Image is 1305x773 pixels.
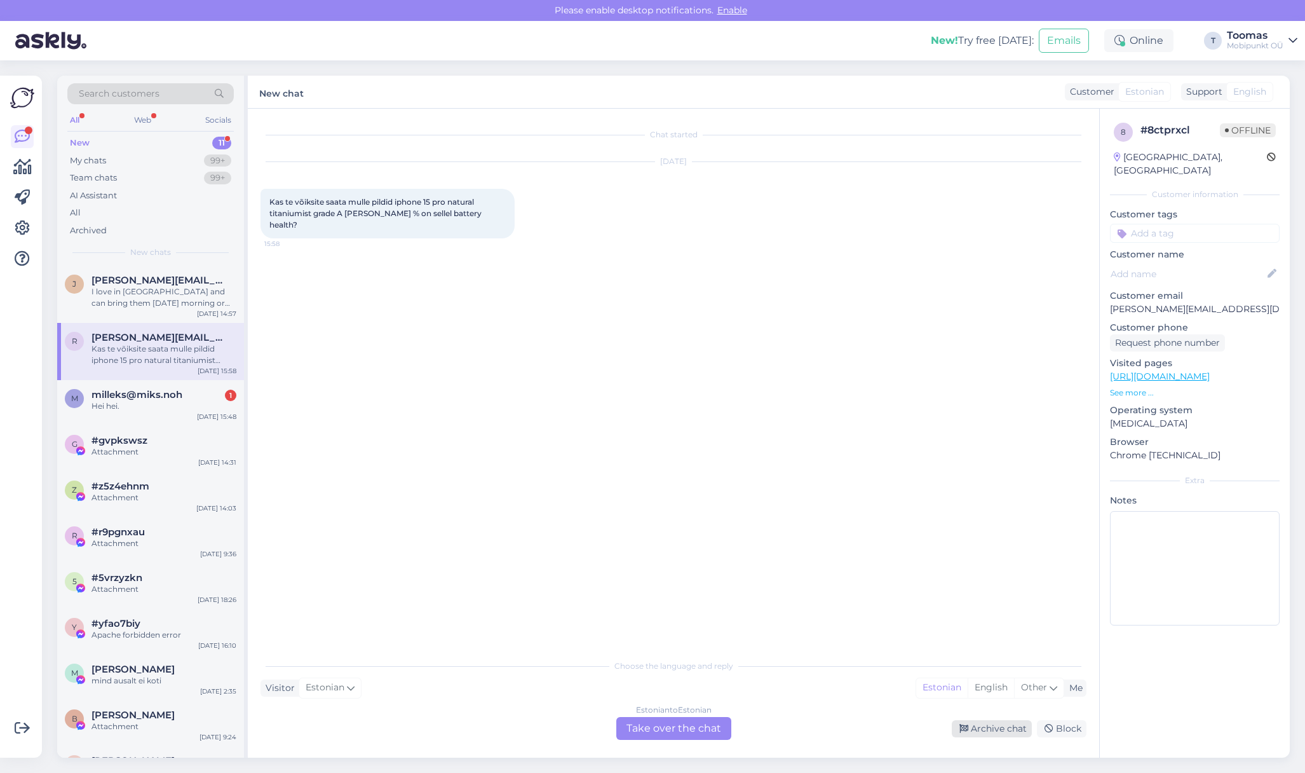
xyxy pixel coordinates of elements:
[67,112,82,128] div: All
[916,678,968,697] div: Estonian
[1110,435,1280,449] p: Browser
[1110,224,1280,243] input: Add a tag
[212,137,231,149] div: 11
[91,584,236,595] div: Attachment
[204,154,231,167] div: 99+
[91,572,142,584] span: #5vrzyzkn
[1227,31,1283,41] div: Toomas
[225,390,236,401] div: 1
[70,224,107,237] div: Archived
[1110,449,1280,462] p: Chrome [TECHNICAL_ID]
[1110,417,1280,430] p: [MEDICAL_DATA]
[198,366,236,376] div: [DATE] 15:58
[72,622,77,632] span: y
[70,189,117,202] div: AI Assistant
[72,279,76,289] span: j
[931,34,958,46] b: New!
[1111,267,1265,281] input: Add name
[1110,371,1210,382] a: [URL][DOMAIN_NAME]
[203,112,234,128] div: Socials
[1110,357,1280,370] p: Visited pages
[1104,29,1173,52] div: Online
[197,412,236,421] div: [DATE] 15:48
[260,156,1086,167] div: [DATE]
[91,446,236,458] div: Attachment
[1021,681,1047,693] span: Other
[91,618,140,629] span: #yfao7biy
[198,641,236,650] div: [DATE] 16:10
[70,154,106,167] div: My chats
[1233,85,1266,99] span: English
[91,275,224,286] span: joshua.madrid20312@gmail.com
[1125,85,1164,99] span: Estonian
[72,485,77,495] span: z
[91,664,175,675] span: Martin Laandu
[260,681,295,695] div: Visitor
[71,668,78,678] span: M
[197,309,236,318] div: [DATE] 14:57
[79,87,159,100] span: Search customers
[1037,720,1086,737] div: Block
[1204,32,1222,50] div: T
[72,336,78,346] span: r
[968,678,1014,697] div: English
[1121,127,1126,137] span: 8
[91,629,236,641] div: Apache forbidden error
[269,197,483,229] span: Kas te võiksite saata mulle pildid iphone 15 pro natural titaniumist grade A [PERSON_NAME] % on s...
[91,435,147,446] span: #gvpkswsz
[204,172,231,184] div: 99+
[1110,248,1280,261] p: Customer name
[636,704,712,716] div: Estonian to Estonian
[71,393,78,403] span: m
[952,720,1032,737] div: Archive chat
[91,400,236,412] div: Hei hei.
[196,503,236,513] div: [DATE] 14:03
[132,112,154,128] div: Web
[1227,41,1283,51] div: Mobipunkt OÜ
[1110,189,1280,200] div: Customer information
[91,526,145,538] span: #r9pgnxau
[91,481,149,492] span: #z5z4ehnm
[1039,29,1089,53] button: Emails
[70,137,90,149] div: New
[130,247,171,258] span: New chats
[260,129,1086,140] div: Chat started
[72,531,78,540] span: r
[70,172,117,184] div: Team chats
[91,755,175,767] span: Lisandra Palmets
[91,343,236,366] div: Kas te võiksite saata mulle pildid iphone 15 pro natural titaniumist grade A [PERSON_NAME] % on s...
[91,721,236,732] div: Attachment
[91,709,175,721] span: Вадим Св
[1110,494,1280,507] p: Notes
[264,239,312,249] span: 15:58
[1110,303,1280,316] p: [PERSON_NAME][EMAIL_ADDRESS][DOMAIN_NAME]
[91,492,236,503] div: Attachment
[91,389,182,400] span: milleks@miks.noh
[198,458,236,467] div: [DATE] 14:31
[1227,31,1297,51] a: ToomasMobipunkt OÜ
[72,577,77,586] span: 5
[1110,404,1280,417] p: Operating system
[1064,681,1083,695] div: Me
[713,4,751,16] span: Enable
[10,86,34,110] img: Askly Logo
[1181,85,1222,99] div: Support
[198,595,236,605] div: [DATE] 18:26
[1110,334,1225,352] div: Request phone number
[91,332,224,343] span: ralf.pukspuu@gmail.com
[72,439,78,449] span: g
[91,538,236,549] div: Attachment
[260,660,1086,672] div: Choose the language and reply
[931,33,1034,48] div: Try free [DATE]:
[199,732,236,742] div: [DATE] 9:24
[1110,387,1280,399] p: See more ...
[1110,321,1280,334] p: Customer phone
[91,675,236,687] div: mind ausalt ei koti
[616,717,731,740] div: Take over the chat
[1110,475,1280,486] div: Extra
[200,687,236,696] div: [DATE] 2:35
[200,549,236,559] div: [DATE] 9:36
[259,83,304,100] label: New chat
[1110,208,1280,221] p: Customer tags
[91,286,236,309] div: I love in [GEOGRAPHIC_DATA] and can bring them [DATE] morning or this evening.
